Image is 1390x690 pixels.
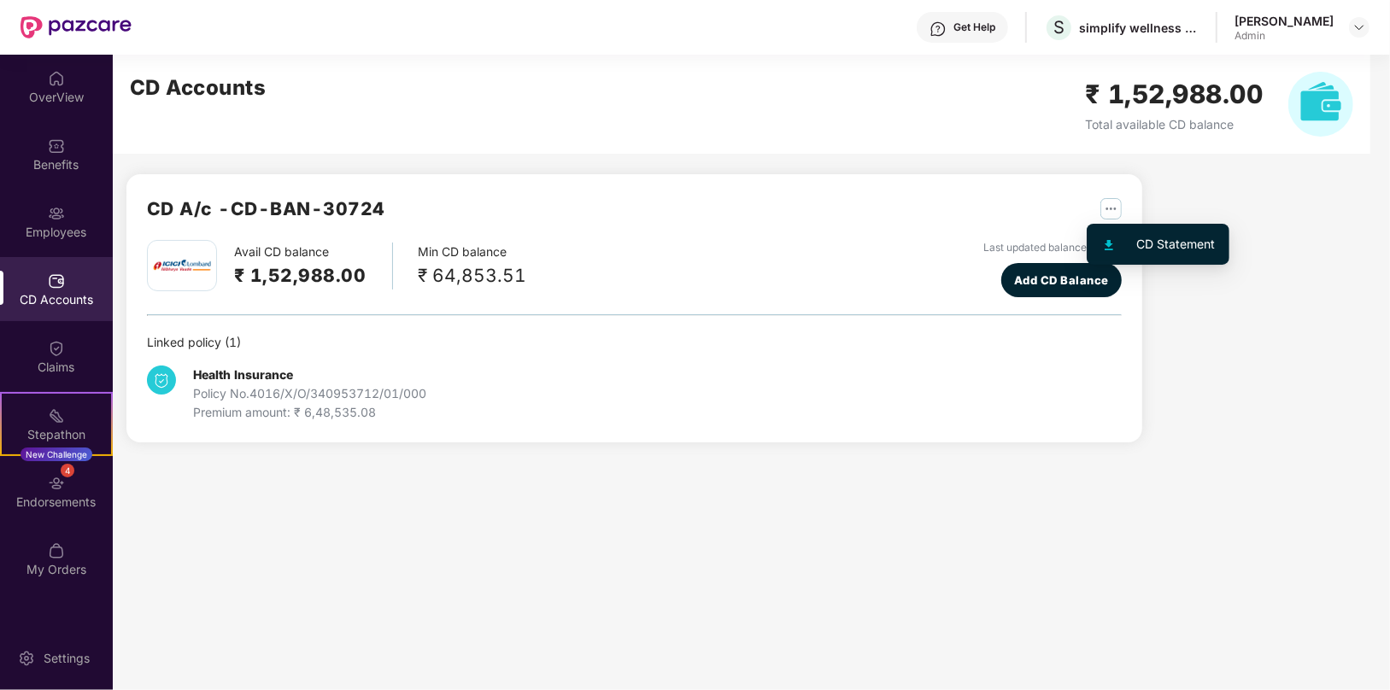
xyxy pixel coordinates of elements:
[48,70,65,87] img: svg+xml;base64,PHN2ZyBpZD0iSG9tZSIgeG1sbnM9Imh0dHA6Ly93d3cudzMub3JnLzIwMDAvc3ZnIiB3aWR0aD0iMjAiIG...
[147,333,1122,352] div: Linked policy ( 1 )
[1100,198,1122,219] img: svg+xml;base64,PHN2ZyB4bWxucz0iaHR0cDovL3d3dy53My5vcmcvMjAwMC9zdmciIHdpZHRoPSIyNSIgaGVpZ2h0PSIyNS...
[61,464,74,477] div: 4
[234,261,367,289] h2: ₹ 1,52,988.00
[193,403,426,422] div: Premium amount: ₹ 6,48,535.08
[2,426,111,443] div: Stepathon
[419,243,527,289] div: Min CD balance
[48,340,65,357] img: svg+xml;base64,PHN2ZyBpZD0iQ2xhaW0iIHhtbG5zPSJodHRwOi8vd3d3LnczLm9yZy8yMDAwL3N2ZyIgd2lkdGg9IjIwIi...
[193,367,293,382] b: Health Insurance
[234,243,393,289] div: Avail CD balance
[48,475,65,492] img: svg+xml;base64,PHN2ZyBpZD0iRW5kb3JzZW1lbnRzIiB4bWxucz0iaHR0cDovL3d3dy53My5vcmcvMjAwMC9zdmciIHdpZH...
[1105,240,1113,250] img: svg+xml;base64,PHN2ZyB4bWxucz0iaHR0cDovL3d3dy53My5vcmcvMjAwMC9zdmciIHhtbG5zOnhsaW5rPSJodHRwOi8vd3...
[1235,29,1334,43] div: Admin
[953,20,995,34] div: Get Help
[983,240,1122,256] div: Last updated balance [DATE]
[48,407,65,424] img: svg+xml;base64,PHN2ZyB4bWxucz0iaHR0cDovL3d3dy53My5vcmcvMjAwMC9zdmciIHdpZHRoPSIyMSIgaGVpZ2h0PSIyMC...
[1014,272,1109,289] span: Add CD Balance
[48,137,65,155] img: svg+xml;base64,PHN2ZyBpZD0iQmVuZWZpdHMiIHhtbG5zPSJodHRwOi8vd3d3LnczLm9yZy8yMDAwL3N2ZyIgd2lkdGg9Ij...
[147,365,176,395] img: svg+xml;base64,PHN2ZyB4bWxucz0iaHR0cDovL3d3dy53My5vcmcvMjAwMC9zdmciIHdpZHRoPSIzNCIgaGVpZ2h0PSIzNC...
[48,205,65,222] img: svg+xml;base64,PHN2ZyBpZD0iRW1wbG95ZWVzIiB4bWxucz0iaHR0cDovL3d3dy53My5vcmcvMjAwMC9zdmciIHdpZHRoPS...
[1235,13,1334,29] div: [PERSON_NAME]
[130,72,267,104] h2: CD Accounts
[1288,72,1353,137] img: svg+xml;base64,PHN2ZyB4bWxucz0iaHR0cDovL3d3dy53My5vcmcvMjAwMC9zdmciIHhtbG5zOnhsaW5rPSJodHRwOi8vd3...
[147,195,385,223] h2: CD A/c - CD-BAN-30724
[48,542,65,559] img: svg+xml;base64,PHN2ZyBpZD0iTXlfT3JkZXJzIiBkYXRhLW5hbWU9Ik15IE9yZGVycyIgeG1sbnM9Imh0dHA6Ly93d3cudz...
[21,16,132,38] img: New Pazcare Logo
[48,272,65,289] img: svg+xml;base64,PHN2ZyBpZD0iQ0RfQWNjb3VudHMiIGRhdGEtbmFtZT0iQ0QgQWNjb3VudHMiIHhtbG5zPSJodHRwOi8vd3...
[1085,74,1264,114] h2: ₹ 1,52,988.00
[930,20,947,38] img: svg+xml;base64,PHN2ZyBpZD0iSGVscC0zMngzMiIgeG1sbnM9Imh0dHA6Ly93d3cudzMub3JnLzIwMDAvc3ZnIiB3aWR0aD...
[419,261,527,289] div: ₹ 64,853.51
[193,384,426,403] div: Policy No. 4016/X/O/340953712/01/000
[1137,235,1216,254] div: CD Statement
[1079,20,1199,36] div: simplify wellness india private limited
[21,447,92,461] div: New Challenge
[1001,263,1122,297] button: Add CD Balance
[1352,20,1366,34] img: svg+xml;base64,PHN2ZyBpZD0iRHJvcGRvd24tMzJ4MzIiIHhtbG5zPSJodHRwOi8vd3d3LnczLm9yZy8yMDAwL3N2ZyIgd2...
[1085,117,1234,132] span: Total available CD balance
[150,254,214,277] img: icici.png
[18,650,35,667] img: svg+xml;base64,PHN2ZyBpZD0iU2V0dGluZy0yMHgyMCIgeG1sbnM9Imh0dHA6Ly93d3cudzMub3JnLzIwMDAvc3ZnIiB3aW...
[38,650,95,667] div: Settings
[1053,17,1064,38] span: S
